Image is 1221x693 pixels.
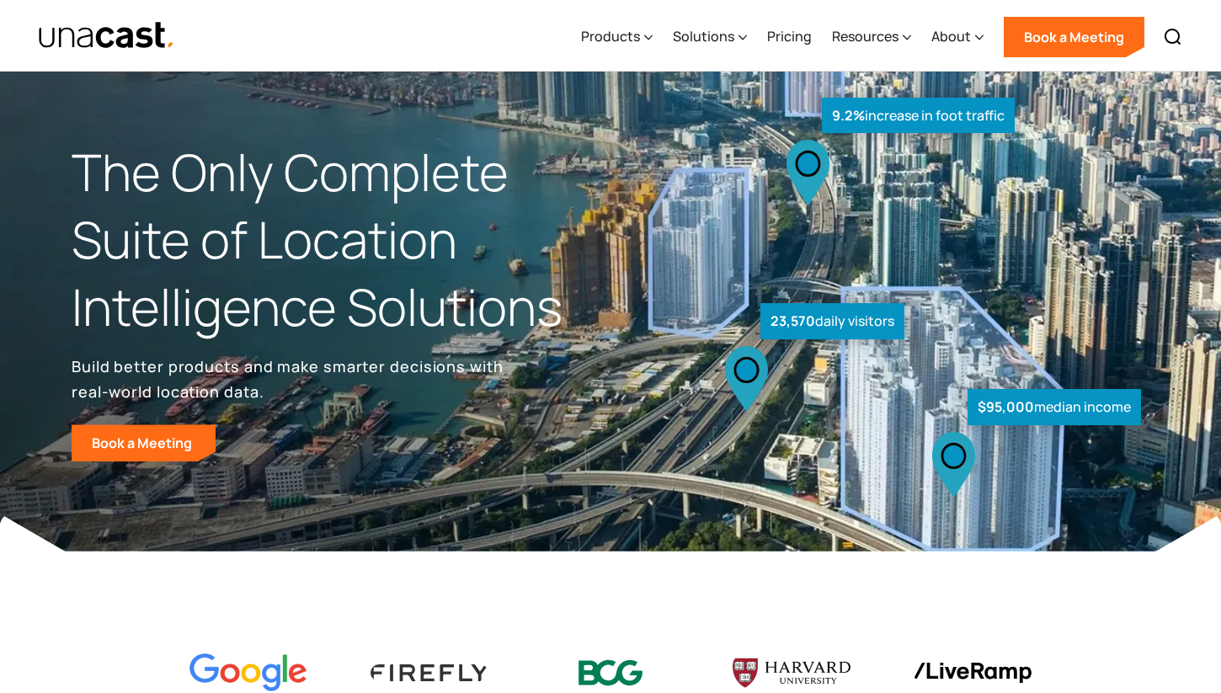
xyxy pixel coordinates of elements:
[968,389,1141,425] div: median income
[822,98,1015,134] div: increase in foot traffic
[770,312,815,330] strong: 23,570
[914,663,1032,684] img: liveramp logo
[832,3,911,72] div: Resources
[832,26,898,46] div: Resources
[189,653,307,693] img: Google logo Color
[371,664,488,680] img: Firefly Advertising logo
[38,21,175,51] a: home
[581,3,653,72] div: Products
[832,106,865,125] strong: 9.2%
[673,3,747,72] div: Solutions
[760,303,904,339] div: daily visitors
[733,653,850,693] img: Harvard U logo
[978,397,1034,416] strong: $95,000
[931,3,984,72] div: About
[673,26,734,46] div: Solutions
[1004,17,1144,57] a: Book a Meeting
[38,21,175,51] img: Unacast text logo
[931,26,971,46] div: About
[72,424,216,461] a: Book a Meeting
[72,139,610,340] h1: The Only Complete Suite of Location Intelligence Solutions
[1163,27,1183,47] img: Search icon
[581,26,640,46] div: Products
[72,354,509,404] p: Build better products and make smarter decisions with real-world location data.
[767,3,812,72] a: Pricing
